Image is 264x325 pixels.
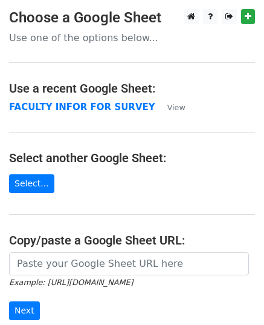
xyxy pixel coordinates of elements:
a: FACULTY INFOR FOR SURVEY [9,102,155,113]
small: Example: [URL][DOMAIN_NAME] [9,278,133,287]
h4: Select another Google Sheet: [9,151,255,165]
small: View [167,103,185,112]
p: Use one of the options below... [9,31,255,44]
input: Next [9,301,40,320]
h4: Use a recent Google Sheet: [9,81,255,96]
a: View [155,102,185,113]
a: Select... [9,174,54,193]
h4: Copy/paste a Google Sheet URL: [9,233,255,248]
input: Paste your Google Sheet URL here [9,252,249,275]
h3: Choose a Google Sheet [9,9,255,27]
